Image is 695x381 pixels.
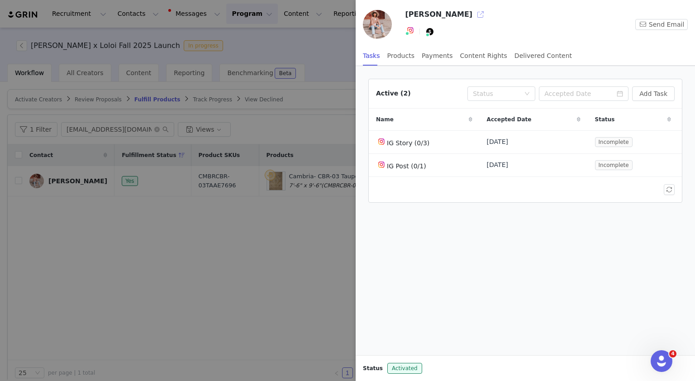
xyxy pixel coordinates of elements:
[405,9,472,20] h3: [PERSON_NAME]
[473,89,520,98] div: Status
[539,86,628,101] input: Accepted Date
[514,46,572,66] div: Delivered Content
[595,115,615,124] span: Status
[422,46,453,66] div: Payments
[376,115,394,124] span: Name
[387,139,429,147] span: IG Story (0/3)
[387,46,414,66] div: Products
[651,350,672,372] iframe: Intercom live chat
[487,137,508,147] span: [DATE]
[524,91,530,97] i: icon: down
[632,86,675,101] button: Add Task
[387,363,422,374] span: Activated
[595,137,633,147] span: Incomplete
[487,160,508,170] span: [DATE]
[407,27,414,34] img: instagram.svg
[378,161,385,168] img: instagram.svg
[487,115,532,124] span: Accepted Date
[635,19,688,30] button: Send Email
[378,138,385,145] img: instagram.svg
[460,46,507,66] div: Content Rights
[363,364,383,372] span: Status
[363,46,380,66] div: Tasks
[669,350,676,357] span: 4
[387,162,426,170] span: IG Post (0/1)
[368,79,682,203] article: Active
[617,90,623,97] i: icon: calendar
[363,10,392,39] img: 21e314fe-a126-4e58-be51-8ecc52df8383.jpg
[376,89,411,98] div: Active (2)
[595,160,633,170] span: Incomplete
